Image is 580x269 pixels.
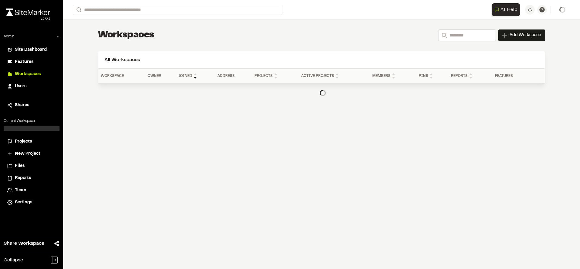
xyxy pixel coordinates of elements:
span: Features [15,59,33,65]
a: Workspaces [7,71,56,78]
div: Workspace [101,73,143,79]
div: Features [495,73,528,79]
img: rebrand.png [6,9,50,16]
a: Team [7,187,56,194]
button: Search [73,5,84,15]
a: Users [7,83,56,90]
span: Files [15,163,25,169]
span: Settings [15,199,32,206]
span: Team [15,187,26,194]
span: Share Workspace [4,240,44,247]
a: Reports [7,175,56,181]
div: Active Projects [301,72,367,80]
a: Settings [7,199,56,206]
p: Admin [4,34,14,39]
a: Projects [7,138,56,145]
div: Pins [419,72,446,80]
span: Users [15,83,26,90]
span: Workspaces [15,71,41,78]
a: Files [7,163,56,169]
span: Add Workspace [510,32,541,38]
span: Collapse [4,257,23,264]
div: Owner [148,73,174,79]
h1: Workspaces [98,29,154,41]
div: Projects [254,72,296,80]
span: Projects [15,138,32,145]
span: Reports [15,175,31,181]
button: Open AI Assistant [492,3,520,16]
p: Current Workspace [4,118,60,124]
button: Search [438,29,449,41]
a: Features [7,59,56,65]
div: Oh geez...please don't... [6,16,50,22]
span: Site Dashboard [15,47,47,53]
a: Site Dashboard [7,47,56,53]
span: New Project [15,150,40,157]
a: Shares [7,102,56,109]
div: Reports [451,72,490,80]
a: New Project [7,150,56,157]
h2: All Workspaces [104,56,539,64]
span: AI Help [500,6,517,13]
div: Members [372,72,414,80]
div: Joined [179,72,213,80]
span: Shares [15,102,29,109]
div: Open AI Assistant [492,3,523,16]
div: Address [217,73,250,79]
